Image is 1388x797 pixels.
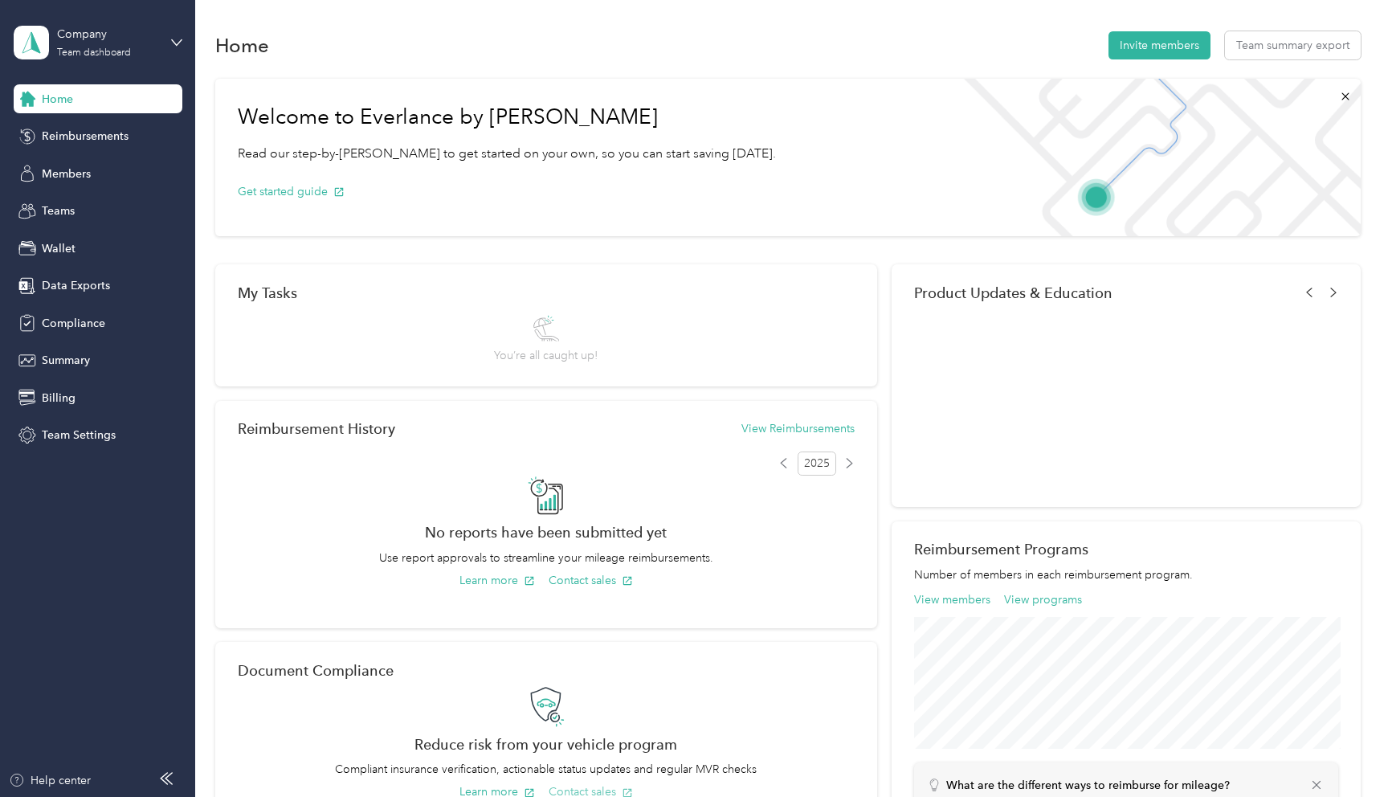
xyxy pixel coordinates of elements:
h2: Reimbursement Programs [914,541,1338,558]
div: My Tasks [238,284,855,301]
p: Number of members in each reimbursement program. [914,566,1338,583]
p: Use report approvals to streamline your mileage reimbursements. [238,550,855,566]
span: Wallet [42,240,76,257]
span: Team Settings [42,427,116,443]
span: Teams [42,202,75,219]
span: You’re all caught up! [494,347,598,364]
button: View members [914,591,990,608]
h2: Reduce risk from your vehicle program [238,736,855,753]
iframe: Everlance-gr Chat Button Frame [1298,707,1388,797]
button: Help center [9,772,91,789]
div: Company [57,26,157,43]
button: Invite members [1108,31,1210,59]
span: Members [42,166,91,182]
button: Get started guide [238,183,345,200]
p: Compliant insurance verification, actionable status updates and regular MVR checks [238,761,855,778]
h2: No reports have been submitted yet [238,524,855,541]
h1: Home [215,37,269,54]
button: Team summary export [1225,31,1361,59]
div: Team dashboard [57,48,131,58]
span: Reimbursements [42,128,129,145]
span: Data Exports [42,277,110,294]
h2: Document Compliance [238,662,394,679]
span: Compliance [42,315,105,332]
img: Welcome to everlance [948,79,1360,236]
span: Home [42,91,73,108]
button: View Reimbursements [741,420,855,437]
button: Learn more [459,572,535,589]
button: View programs [1004,591,1082,608]
p: Read our step-by-[PERSON_NAME] to get started on your own, so you can start saving [DATE]. [238,144,776,164]
h2: Reimbursement History [238,420,395,437]
p: What are the different ways to reimburse for mileage? [946,777,1230,794]
h1: Welcome to Everlance by [PERSON_NAME] [238,104,776,130]
span: Billing [42,390,76,407]
span: 2025 [798,452,836,476]
button: Contact sales [549,572,633,589]
span: Product Updates & Education [914,284,1112,301]
span: Summary [42,352,90,369]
